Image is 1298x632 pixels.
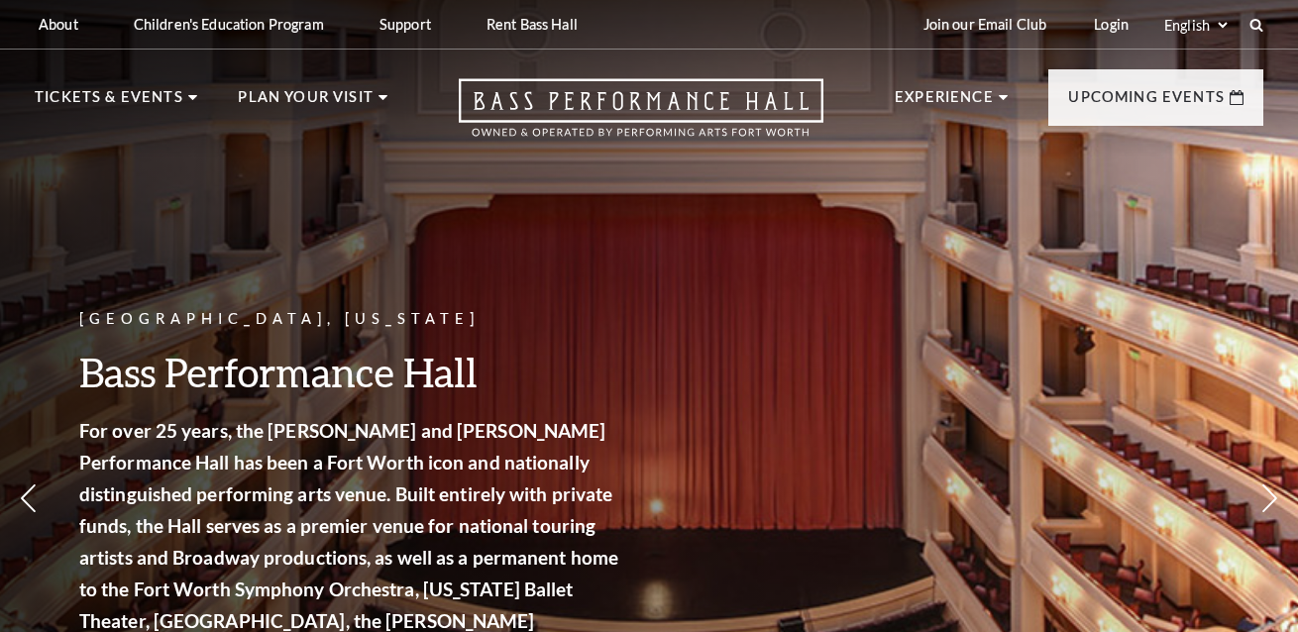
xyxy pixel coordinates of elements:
p: Rent Bass Hall [487,16,578,33]
p: Support [379,16,431,33]
p: Experience [895,85,994,121]
p: Children's Education Program [134,16,324,33]
p: Upcoming Events [1068,85,1225,121]
p: Tickets & Events [35,85,183,121]
select: Select: [1160,16,1231,35]
p: Plan Your Visit [238,85,374,121]
p: [GEOGRAPHIC_DATA], [US_STATE] [79,307,624,332]
p: About [39,16,78,33]
h3: Bass Performance Hall [79,347,624,397]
